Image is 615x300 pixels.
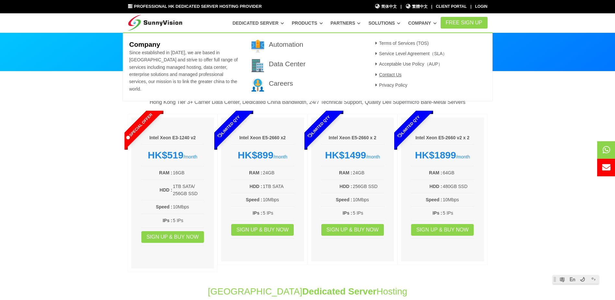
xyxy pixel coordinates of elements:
a: Privacy Policy [373,82,408,88]
td: 16GB [172,169,204,177]
td: 5 IPs [443,209,474,217]
a: Acceptable Use Policy（AUP） [373,61,443,67]
li: | [431,4,432,10]
b: Speed : [336,197,352,202]
span: Limited Qty [382,99,436,154]
b: RAM : [249,170,262,175]
a: FREE Sign Up [441,17,488,29]
b: RAM : [339,170,352,175]
div: /month [231,149,294,161]
a: Sign up & Buy Now [231,224,294,236]
a: Solutions [368,17,400,29]
b: RAM : [429,170,442,175]
strong: HK$1899 [415,150,456,160]
h6: Intel Xeon E5-2660 v2 x 2 [411,135,474,141]
b: IPs : [343,210,352,216]
span: Limited Qty [291,99,346,154]
a: Client Portal [436,4,467,9]
li: | [400,4,401,10]
img: 001-brand.png [251,40,264,53]
a: Contact Us [373,72,402,77]
a: Service Level Agreement（SLA） [373,51,447,56]
a: Sign up & Buy Now [141,231,204,243]
td: 1TB SATA/ 256GB SSD [172,182,204,198]
a: Automation [269,41,303,48]
b: Speed : [156,204,172,209]
a: Data Center [269,60,305,68]
a: Company [408,17,437,29]
span: Limited Qty [202,99,256,154]
td: 10Mbps [172,203,204,211]
h6: Intel Xeon E5-2660 x 2 [321,135,384,141]
td: 480GB SSD [443,182,474,190]
td: 5 IPs [352,209,384,217]
p: Hong Kong Tier 3+ Carrier Data Center, Dedicated China Bandwidth, 24/7 Technical Support, Quality... [128,98,488,106]
td: 24GB [352,169,384,177]
b: HDD : [339,184,352,189]
a: Sign up & Buy Now [321,224,384,236]
h6: Intel Xeon E5-2660 x2 [231,135,294,141]
strong: HK$899 [238,150,273,160]
td: 5 IPs [172,217,204,224]
a: Terms of Services (TOS) [373,41,429,46]
a: 简体中文 [375,4,397,10]
td: 64GB [443,169,474,177]
td: 10Mbps [443,196,474,204]
td: 1TB SATA [263,182,294,190]
td: 5 IPs [263,209,294,217]
span: Professional HK Dedicated Server Hosting Provider [134,4,262,9]
b: RAM : [159,170,172,175]
b: HDD : [250,184,262,189]
div: /month [411,149,474,161]
img: 003-research.png [251,79,264,92]
h1: [GEOGRAPHIC_DATA] Hosting [128,285,488,298]
a: 繁體中文 [405,4,428,10]
a: Dedicated Server [232,17,284,29]
td: 10Mbps [352,196,384,204]
b: HDD : [430,184,442,189]
div: /month [321,149,384,161]
strong: HK$519 [148,150,183,160]
a: Products [292,17,323,29]
span: Since established in [DATE], we are based in [GEOGRAPHIC_DATA] and strive to offer full range of ... [129,50,238,92]
b: IPs : [163,218,172,223]
span: Special Offer [112,99,166,154]
b: Company [129,41,160,48]
div: /month [141,149,205,161]
strong: HK$1499 [325,150,366,160]
b: Speed : [246,197,262,202]
a: Sign up & Buy Now [411,224,474,236]
b: IPs : [432,210,442,216]
td: 10Mbps [263,196,294,204]
img: 002-town.png [251,59,264,72]
a: Partners [331,17,361,29]
div: Company [123,32,492,101]
span: Dedicated Server [302,286,376,296]
b: Speed : [426,197,442,202]
h6: Intel Xeon E3-1240 v2 [141,135,205,141]
b: IPs : [253,210,262,216]
li: | [470,4,471,10]
td: 256GB SSD [352,182,384,190]
a: Careers [269,80,293,87]
a: Login [475,4,488,9]
td: 24GB [263,169,294,177]
b: HDD : [160,187,172,193]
